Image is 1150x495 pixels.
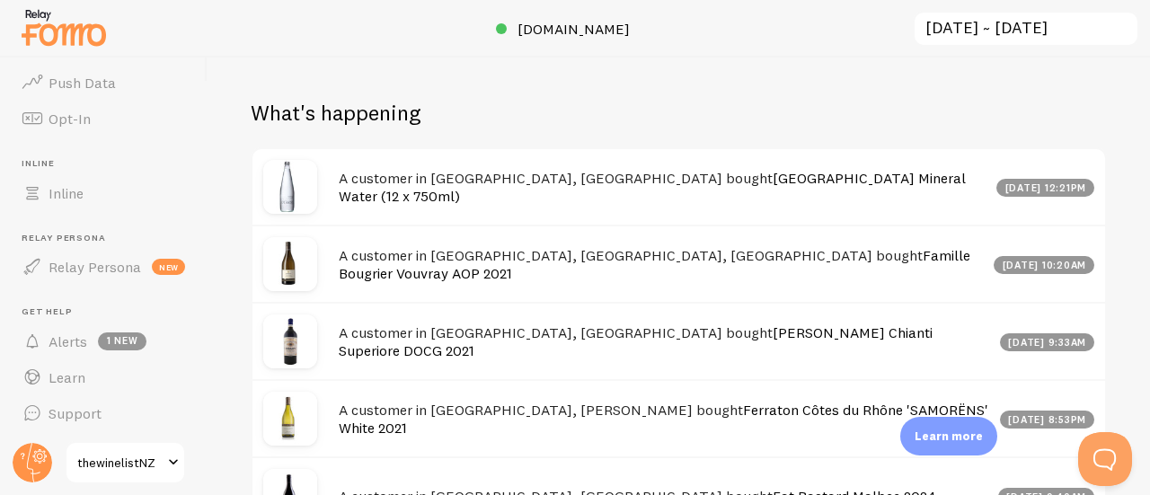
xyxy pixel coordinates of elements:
[339,401,988,438] a: Ferraton Côtes du Rhône 'SAMORËNS' White 2021
[339,169,966,206] a: [GEOGRAPHIC_DATA] Mineral Water (12 x 750ml)
[11,323,196,359] a: Alerts 1 new
[11,65,196,101] a: Push Data
[994,256,1094,274] div: [DATE] 10:20am
[339,169,986,206] h4: A customer in [GEOGRAPHIC_DATA], [GEOGRAPHIC_DATA] bought
[22,306,196,318] span: Get Help
[65,441,186,484] a: thewinelistNZ
[49,258,141,276] span: Relay Persona
[339,323,989,360] h4: A customer in [GEOGRAPHIC_DATA], [GEOGRAPHIC_DATA] bought
[1000,411,1095,429] div: [DATE] 8:53pm
[49,184,84,202] span: Inline
[1000,333,1095,351] div: [DATE] 9:33am
[11,175,196,211] a: Inline
[11,101,196,137] a: Opt-In
[77,452,163,473] span: thewinelistNZ
[251,99,420,127] h2: What's happening
[339,323,933,360] a: [PERSON_NAME] Chianti Superiore DOCG 2021
[1078,432,1132,486] iframe: Help Scout Beacon - Open
[49,74,116,92] span: Push Data
[49,332,87,350] span: Alerts
[49,404,102,422] span: Support
[339,401,989,438] h4: A customer in [GEOGRAPHIC_DATA], [PERSON_NAME] bought
[152,259,185,275] span: new
[98,332,146,350] span: 1 new
[339,246,970,283] a: Famille Bougrier Vouvray AOP 2021
[22,233,196,244] span: Relay Persona
[49,368,85,386] span: Learn
[11,359,196,395] a: Learn
[915,428,983,445] p: Learn more
[339,246,983,283] h4: A customer in [GEOGRAPHIC_DATA], [GEOGRAPHIC_DATA], [GEOGRAPHIC_DATA] bought
[996,179,1094,197] div: [DATE] 12:21pm
[11,249,196,285] a: Relay Persona new
[900,417,997,455] div: Learn more
[19,4,109,50] img: fomo-relay-logo-orange.svg
[22,158,196,170] span: Inline
[11,395,196,431] a: Support
[49,110,91,128] span: Opt-In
